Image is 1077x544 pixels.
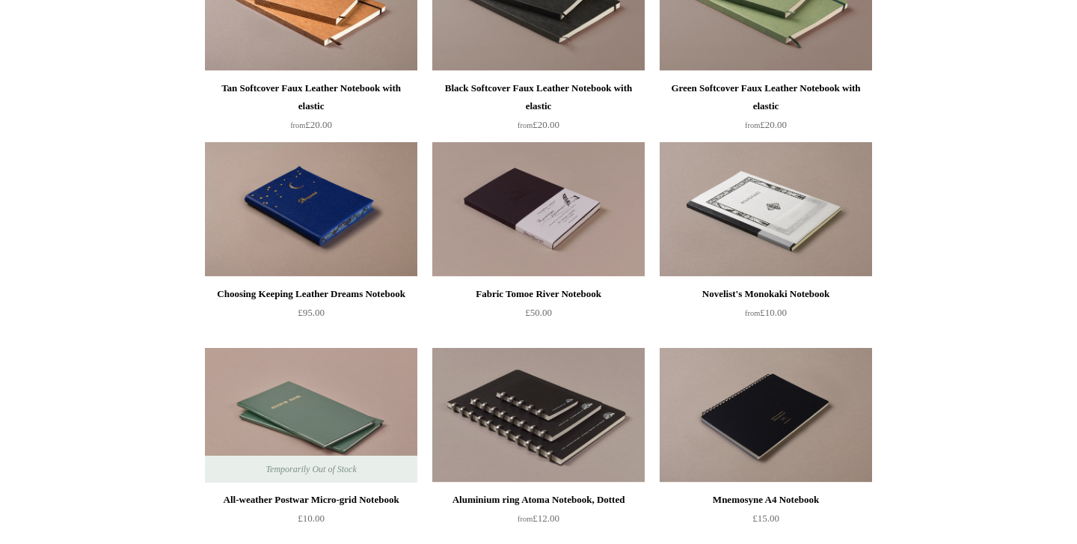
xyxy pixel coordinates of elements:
a: Choosing Keeping Leather Dreams Notebook £95.00 [205,285,417,346]
a: Green Softcover Faux Leather Notebook with elastic from£20.00 [660,79,872,141]
span: £95.00 [298,307,325,318]
span: from [290,121,305,129]
span: Temporarily Out of Stock [251,456,371,483]
span: £10.00 [745,307,787,318]
div: Mnemosyne A4 Notebook [663,491,868,509]
div: Aluminium ring Atoma Notebook, Dotted [436,491,641,509]
div: Choosing Keeping Leather Dreams Notebook [209,285,414,303]
a: Fabric Tomoe River Notebook Fabric Tomoe River Notebook [432,142,645,277]
span: £20.00 [518,119,559,130]
div: Black Softcover Faux Leather Notebook with elastic [436,79,641,115]
span: £10.00 [298,513,325,524]
span: from [518,515,533,523]
span: £20.00 [290,119,332,130]
a: Novelist's Monokaki Notebook from£10.00 [660,285,872,346]
img: Novelist's Monokaki Notebook [660,142,872,277]
div: All-weather Postwar Micro-grid Notebook [209,491,414,509]
div: Tan Softcover Faux Leather Notebook with elastic [209,79,414,115]
div: Green Softcover Faux Leather Notebook with elastic [663,79,868,115]
a: Choosing Keeping Leather Dreams Notebook Choosing Keeping Leather Dreams Notebook [205,142,417,277]
div: Novelist's Monokaki Notebook [663,285,868,303]
img: Fabric Tomoe River Notebook [432,142,645,277]
a: Aluminium ring Atoma Notebook, Dotted Aluminium ring Atoma Notebook, Dotted [432,348,645,483]
span: £12.00 [518,513,559,524]
a: Black Softcover Faux Leather Notebook with elastic from£20.00 [432,79,645,141]
a: Fabric Tomoe River Notebook £50.00 [432,285,645,346]
a: Tan Softcover Faux Leather Notebook with elastic from£20.00 [205,79,417,141]
span: £15.00 [752,513,779,524]
div: Fabric Tomoe River Notebook [436,285,641,303]
span: from [745,309,760,317]
span: £20.00 [745,119,787,130]
img: All-weather Postwar Micro-grid Notebook [205,348,417,483]
a: Mnemosyne A4 Notebook Mnemosyne A4 Notebook [660,348,872,483]
img: Aluminium ring Atoma Notebook, Dotted [432,348,645,483]
img: Choosing Keeping Leather Dreams Notebook [205,142,417,277]
span: £50.00 [525,307,552,318]
span: from [745,121,760,129]
a: All-weather Postwar Micro-grid Notebook All-weather Postwar Micro-grid Notebook Temporarily Out o... [205,348,417,483]
a: Novelist's Monokaki Notebook Novelist's Monokaki Notebook [660,142,872,277]
span: from [518,121,533,129]
img: Mnemosyne A4 Notebook [660,348,872,483]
